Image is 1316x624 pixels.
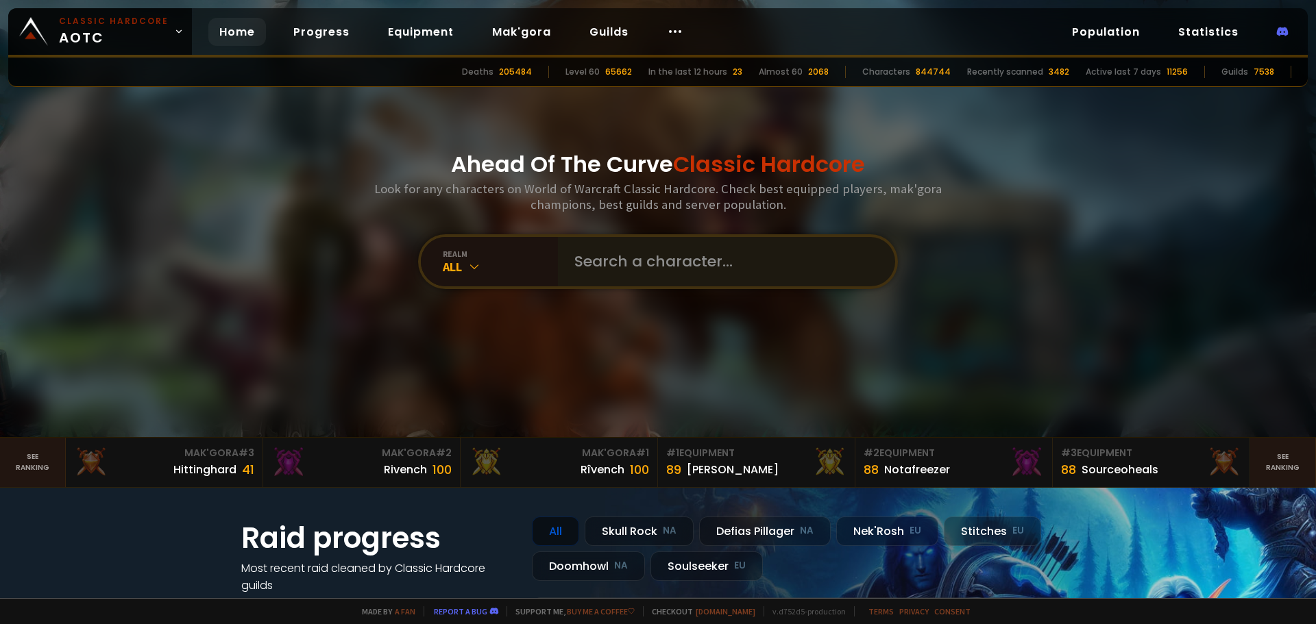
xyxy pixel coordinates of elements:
div: Notafreezer [884,461,950,478]
div: Recently scanned [967,66,1043,78]
div: 100 [630,460,649,479]
a: Mak'Gora#3Hittinghard41 [66,438,263,487]
div: 88 [1061,460,1076,479]
span: Checkout [643,606,755,616]
small: NA [663,524,677,538]
div: 11256 [1167,66,1188,78]
div: 7538 [1254,66,1274,78]
a: [DOMAIN_NAME] [696,606,755,616]
a: Seeranking [1250,438,1316,487]
div: All [443,259,558,275]
small: EU [910,524,921,538]
small: EU [734,559,746,573]
a: Report a bug [434,606,487,616]
div: 205484 [499,66,532,78]
div: Equipment [1061,446,1241,460]
span: v. d752d5 - production [764,606,846,616]
div: Level 60 [565,66,600,78]
div: 844744 [916,66,951,78]
a: Guilds [578,18,639,46]
span: # 1 [666,446,679,460]
a: Mak'Gora#2Rivench100 [263,438,461,487]
small: NA [614,559,628,573]
div: Almost 60 [759,66,803,78]
small: Classic Hardcore [59,15,169,27]
a: Home [208,18,266,46]
div: Characters [862,66,910,78]
div: Mak'Gora [271,446,452,460]
a: Mak'gora [481,18,562,46]
a: #1Equipment89[PERSON_NAME] [658,438,855,487]
div: realm [443,249,558,259]
div: 3482 [1049,66,1069,78]
div: Equipment [864,446,1044,460]
span: Made by [354,606,415,616]
div: Soulseeker [650,551,763,581]
input: Search a character... [566,237,879,286]
span: # 2 [436,446,452,460]
span: # 1 [636,446,649,460]
div: 88 [864,460,879,479]
div: Sourceoheals [1082,461,1158,478]
div: 23 [733,66,742,78]
a: a fan [395,606,415,616]
h1: Ahead Of The Curve [451,148,865,181]
a: #2Equipment88Notafreezer [855,438,1053,487]
span: # 3 [239,446,254,460]
h1: Raid progress [241,516,515,560]
a: See all progress [241,595,330,610]
div: 41 [242,460,254,479]
div: Guilds [1221,66,1248,78]
div: Rivench [384,461,427,478]
span: # 2 [864,446,879,460]
div: Equipment [666,446,846,460]
a: Statistics [1167,18,1250,46]
div: Nek'Rosh [836,516,938,546]
div: Defias Pillager [699,516,831,546]
a: Equipment [377,18,465,46]
div: Doomhowl [532,551,645,581]
div: Rîvench [581,461,624,478]
div: Stitches [944,516,1041,546]
a: #3Equipment88Sourceoheals [1053,438,1250,487]
a: Population [1061,18,1151,46]
div: Mak'Gora [469,446,649,460]
div: Hittinghard [173,461,236,478]
small: EU [1012,524,1024,538]
h3: Look for any characters on World of Warcraft Classic Hardcore. Check best equipped players, mak'g... [369,181,947,212]
div: Mak'Gora [74,446,254,460]
a: Terms [868,606,894,616]
a: Progress [282,18,361,46]
a: Classic HardcoreAOTC [8,8,192,55]
div: 100 [432,460,452,479]
small: NA [800,524,814,538]
span: Support me, [507,606,635,616]
span: # 3 [1061,446,1077,460]
div: 89 [666,460,681,479]
span: Classic Hardcore [673,149,865,179]
div: 2068 [808,66,829,78]
a: Mak'Gora#1Rîvench100 [461,438,658,487]
div: In the last 12 hours [648,66,727,78]
h4: Most recent raid cleaned by Classic Hardcore guilds [241,560,515,594]
a: Privacy [899,606,929,616]
div: [PERSON_NAME] [687,461,779,478]
div: All [532,516,579,546]
a: Buy me a coffee [567,606,635,616]
a: Consent [934,606,971,616]
div: Deaths [462,66,493,78]
div: Active last 7 days [1086,66,1161,78]
div: Skull Rock [585,516,694,546]
span: AOTC [59,15,169,48]
div: 65662 [605,66,632,78]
